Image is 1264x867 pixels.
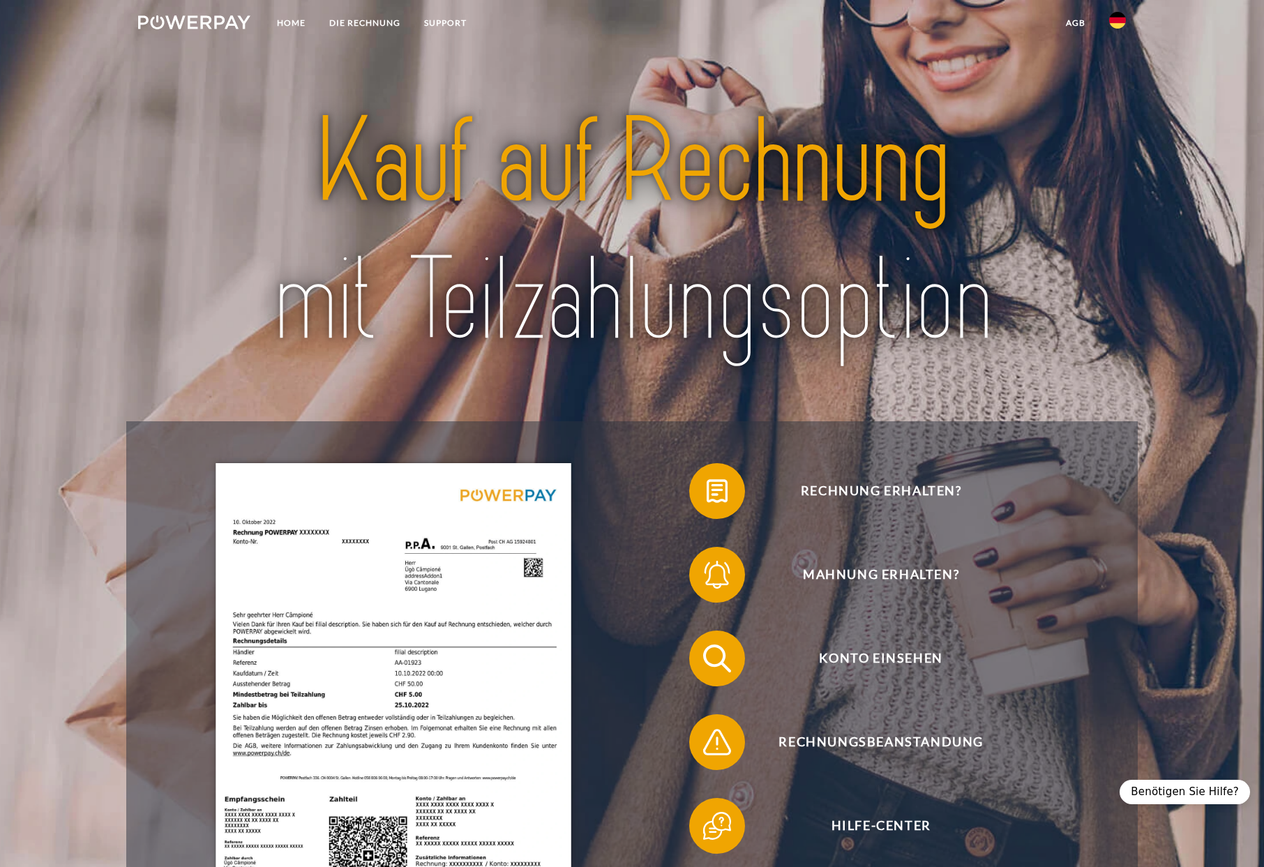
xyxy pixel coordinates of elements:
button: Rechnung erhalten? [689,463,1052,519]
img: qb_bill.svg [700,474,735,508]
img: qb_bell.svg [700,557,735,592]
a: Home [265,10,317,36]
span: Hilfe-Center [710,798,1052,854]
img: qb_warning.svg [700,725,735,760]
img: de [1109,12,1126,29]
img: qb_help.svg [700,808,735,843]
div: Benötigen Sie Hilfe? [1120,780,1250,804]
span: Rechnung erhalten? [710,463,1052,519]
button: Rechnungsbeanstandung [689,714,1052,770]
span: Konto einsehen [710,631,1052,686]
a: SUPPORT [412,10,479,36]
button: Konto einsehen [689,631,1052,686]
span: Mahnung erhalten? [710,547,1052,603]
img: qb_search.svg [700,641,735,676]
img: logo-powerpay-white.svg [138,15,250,29]
a: DIE RECHNUNG [317,10,412,36]
a: agb [1054,10,1097,36]
span: Rechnungsbeanstandung [710,714,1052,770]
button: Hilfe-Center [689,798,1052,854]
img: title-powerpay_de.svg [187,86,1077,377]
button: Mahnung erhalten? [689,547,1052,603]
